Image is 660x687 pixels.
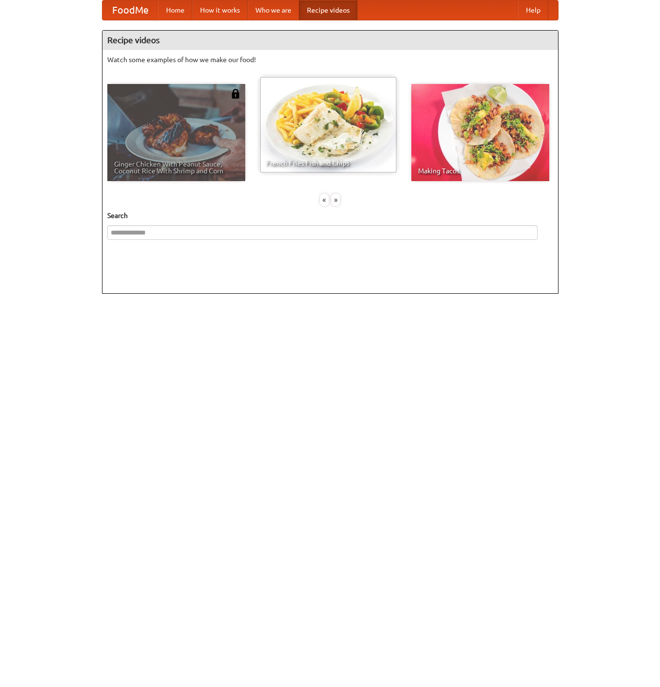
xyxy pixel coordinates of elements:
[192,0,248,20] a: How it works
[107,211,553,220] h5: Search
[107,55,553,65] p: Watch some examples of how we make our food!
[266,160,390,167] span: French Fries Fish and Chips
[102,0,158,20] a: FoodMe
[299,0,357,20] a: Recipe videos
[158,0,192,20] a: Home
[231,89,240,99] img: 483408.png
[518,0,548,20] a: Help
[248,0,299,20] a: Who we are
[331,194,340,206] div: »
[411,84,549,181] a: Making Tacos
[259,76,397,173] a: French Fries Fish and Chips
[102,31,558,50] h4: Recipe videos
[418,168,542,174] span: Making Tacos
[320,194,329,206] div: «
